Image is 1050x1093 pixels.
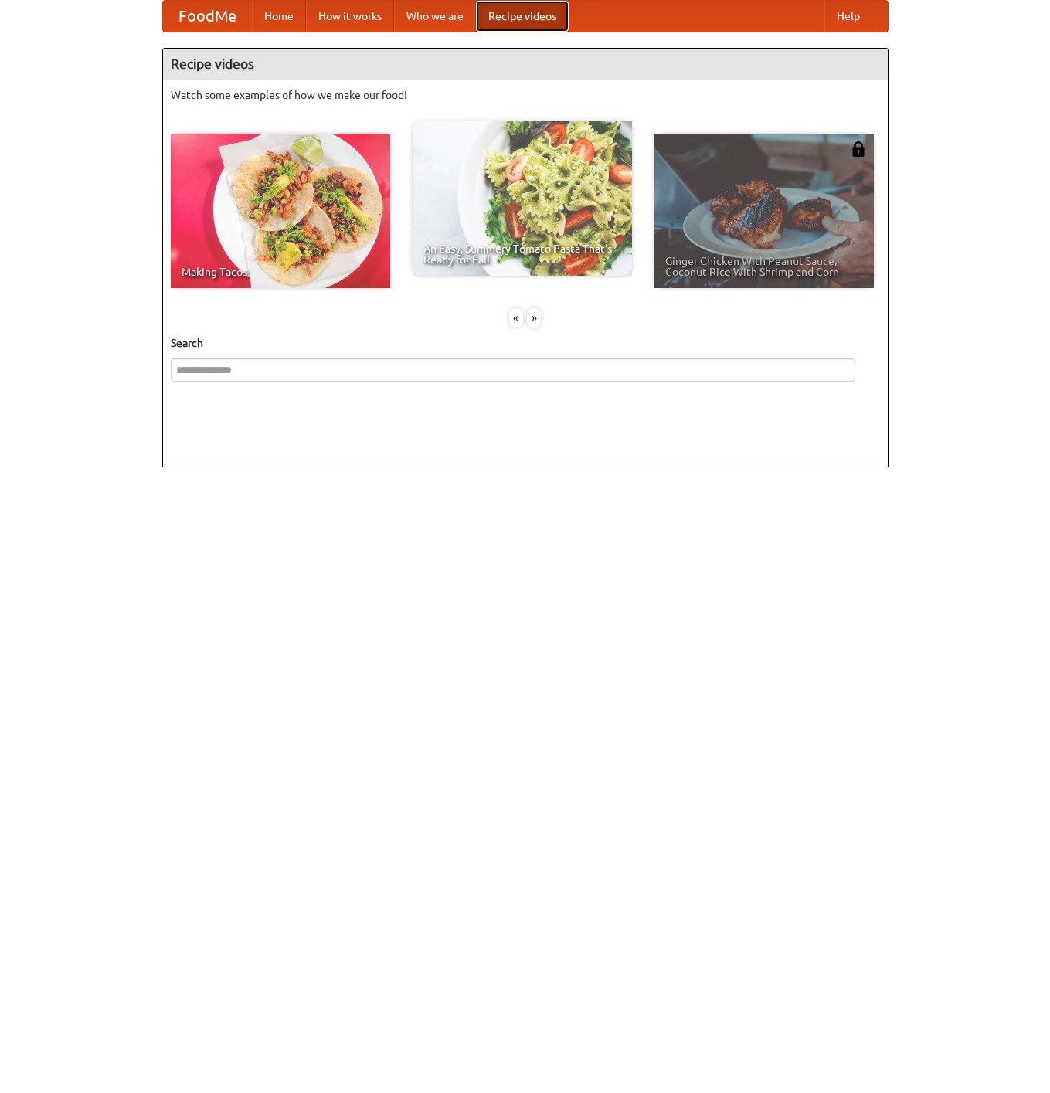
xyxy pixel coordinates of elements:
a: An Easy, Summery Tomato Pasta That's Ready for Fall [413,121,632,276]
a: Help [824,1,872,32]
img: 483408.png [851,141,866,157]
a: Making Tacos [171,134,390,288]
a: Recipe videos [476,1,569,32]
a: How it works [306,1,394,32]
a: Home [252,1,306,32]
div: « [509,308,523,328]
h4: Recipe videos [163,49,888,80]
p: Watch some examples of how we make our food! [171,87,880,103]
span: Making Tacos [182,266,379,277]
div: » [527,308,541,328]
h5: Search [171,335,880,351]
a: Who we are [394,1,476,32]
span: An Easy, Summery Tomato Pasta That's Ready for Fall [423,243,621,265]
a: FoodMe [163,1,252,32]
